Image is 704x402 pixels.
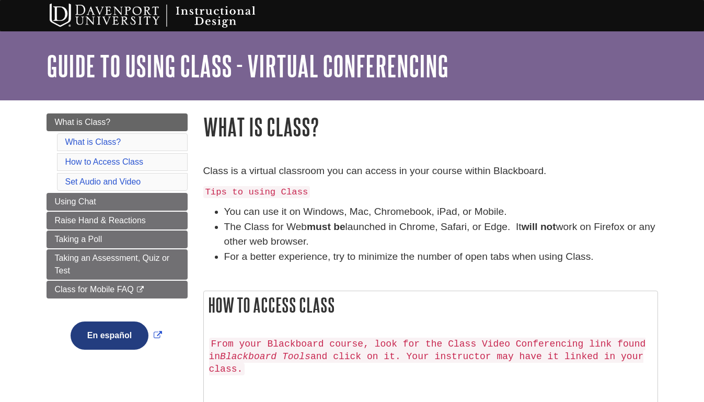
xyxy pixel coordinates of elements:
[224,220,658,250] li: The Class for Web launched in Chrome, Safari, or Edge. It work on Firefox or any other web browser.
[136,286,145,293] i: This link opens in a new window
[224,249,658,265] li: For a better experience, try to minimize the number of open tabs when using Class.
[55,235,102,244] span: Taking a Poll
[47,281,188,298] a: Class for Mobile FAQ
[47,50,448,82] a: Guide to Using Class - Virtual Conferencing
[204,291,657,319] h2: How to Access Class
[47,231,188,248] a: Taking a Poll
[47,212,188,229] a: Raise Hand & Reactions
[47,113,188,131] a: What is Class?
[55,197,96,206] span: Using Chat
[55,254,170,275] span: Taking an Assessment, Quiz or Test
[55,216,146,225] span: Raise Hand & Reactions
[209,338,646,375] code: From your Blackboard course, look for the Class Video Conferencing link found in and click on it....
[522,221,556,232] strong: will not
[55,118,111,127] span: What is Class?
[47,113,188,367] div: Guide Page Menu
[65,177,141,186] a: Set Audio and Video
[65,157,143,166] a: How to Access Class
[47,193,188,211] a: Using Chat
[71,321,148,350] button: En español
[307,221,345,232] strong: must be
[65,137,121,146] a: What is Class?
[203,113,658,140] h1: What is Class?
[203,164,658,179] p: Class is a virtual classroom you can access in your course within Blackboard.
[41,3,292,29] img: Davenport University Instructional Design
[220,351,310,362] em: Blackboard Tools
[68,331,165,340] a: Link opens in new window
[55,285,134,294] span: Class for Mobile FAQ
[224,204,658,220] li: You can use it on Windows, Mac, Chromebook, iPad, or Mobile.
[203,186,310,198] code: Tips to using Class
[47,249,188,280] a: Taking an Assessment, Quiz or Test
